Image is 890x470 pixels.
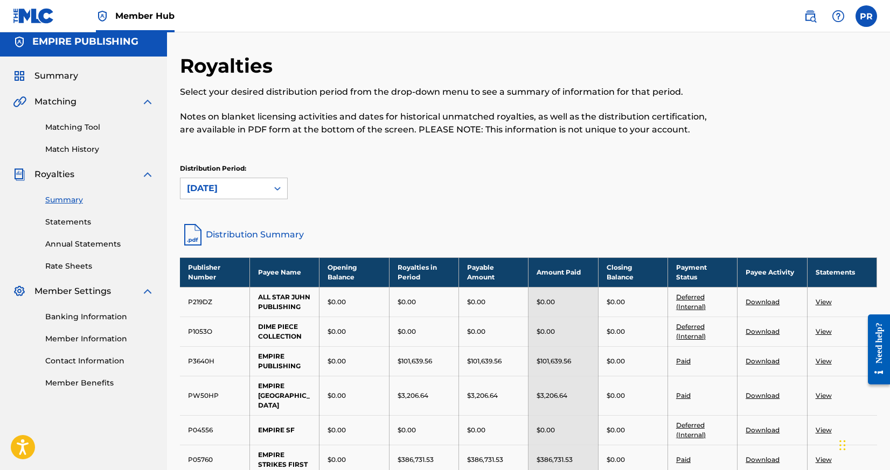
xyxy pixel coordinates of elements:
[607,356,625,366] p: $0.00
[13,95,26,108] img: Matching
[328,425,346,435] p: $0.00
[180,346,249,376] td: P3640H
[607,455,625,465] p: $0.00
[676,455,691,464] a: Paid
[141,168,154,181] img: expand
[816,391,832,399] a: View
[34,168,74,181] span: Royalties
[45,261,154,272] a: Rate Sheets
[249,346,319,376] td: EMPIRE PUBLISHING
[45,216,154,228] a: Statements
[537,455,573,465] p: $386,731.53
[180,222,877,248] a: Distribution Summary
[607,391,625,401] p: $0.00
[45,238,154,250] a: Annual Statements
[45,355,154,367] a: Contact Information
[45,377,154,389] a: Member Benefits
[667,257,737,287] th: Payment Status
[746,455,780,464] a: Download
[398,391,428,401] p: $3,206.64
[467,425,485,435] p: $0.00
[13,69,26,82] img: Summary
[467,356,502,366] p: $101,639.56
[328,297,346,307] p: $0.00
[45,144,154,155] a: Match History
[738,257,807,287] th: Payee Activity
[45,333,154,345] a: Member Information
[328,391,346,401] p: $0.00
[856,5,877,27] div: User Menu
[676,421,706,439] a: Deferred (Internal)
[807,257,877,287] th: Statements
[467,327,485,336] p: $0.00
[816,426,832,434] a: View
[249,317,319,346] td: DIME PIECE COLLECTION
[537,297,555,307] p: $0.00
[180,317,249,346] td: P1053O
[537,391,567,401] p: $3,206.64
[96,10,109,23] img: Top Rightsholder
[180,54,278,78] h2: Royalties
[676,322,706,340] a: Deferred (Internal)
[746,298,780,306] a: Download
[180,110,717,136] p: Notes on blanket licensing activities and dates for historical unmatched royalties, as well as th...
[529,257,598,287] th: Amount Paid
[187,182,261,195] div: [DATE]
[45,311,154,322] a: Banking Information
[799,5,821,27] a: Public Search
[828,5,849,27] div: Help
[328,327,346,336] p: $0.00
[328,356,346,366] p: $0.00
[13,168,26,181] img: Royalties
[398,356,432,366] p: $101,639.56
[832,10,845,23] img: help
[804,10,817,23] img: search
[34,69,78,82] span: Summary
[746,357,780,365] a: Download
[398,425,416,435] p: $0.00
[537,327,555,336] p: $0.00
[537,425,555,435] p: $0.00
[860,306,890,393] iframe: Resource Center
[249,257,319,287] th: Payee Name
[180,257,249,287] th: Publisher Number
[13,36,26,48] img: Accounts
[13,285,26,298] img: Member Settings
[607,297,625,307] p: $0.00
[180,287,249,317] td: P219DZ
[467,297,485,307] p: $0.00
[141,285,154,298] img: expand
[13,8,54,24] img: MLC Logo
[816,298,832,306] a: View
[816,357,832,365] a: View
[249,415,319,445] td: EMPIRE SF
[398,297,416,307] p: $0.00
[34,95,77,108] span: Matching
[249,376,319,415] td: EMPIRE [GEOGRAPHIC_DATA]
[180,222,206,248] img: distribution-summary-pdf
[180,86,717,99] p: Select your desired distribution period from the drop-down menu to see a summary of information f...
[398,455,434,465] p: $386,731.53
[607,327,625,336] p: $0.00
[676,357,691,365] a: Paid
[34,285,111,298] span: Member Settings
[746,426,780,434] a: Download
[180,376,249,415] td: PW50HP
[607,425,625,435] p: $0.00
[141,95,154,108] img: expand
[398,327,416,336] p: $0.00
[180,164,288,173] p: Distribution Period:
[836,418,890,470] iframe: Chat Widget
[45,122,154,133] a: Matching Tool
[115,10,175,22] span: Member Hub
[328,455,346,465] p: $0.00
[319,257,389,287] th: Opening Balance
[816,327,832,335] a: View
[598,257,667,287] th: Closing Balance
[746,327,780,335] a: Download
[467,455,503,465] p: $386,731.53
[13,69,78,82] a: SummarySummary
[467,391,498,401] p: $3,206.64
